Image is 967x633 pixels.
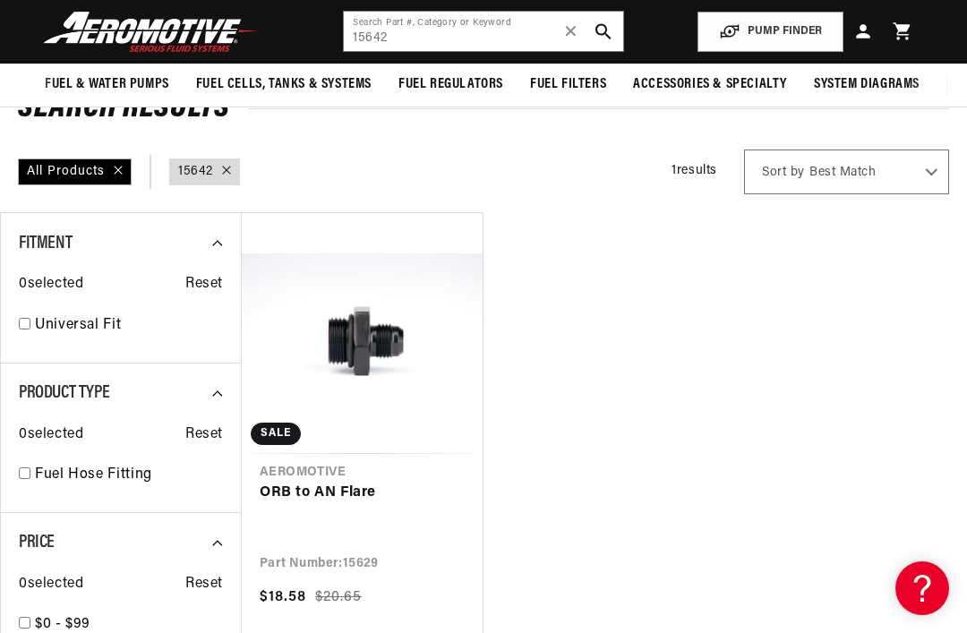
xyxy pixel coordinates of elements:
[800,64,933,106] summary: System Diagrams
[620,64,800,106] summary: Accessories & Specialty
[185,273,223,296] span: Reset
[563,17,579,46] span: ✕
[183,64,385,106] summary: Fuel Cells, Tanks & Systems
[744,150,949,194] select: Sort by
[697,12,843,52] button: PUMP FINDER
[19,534,55,552] span: Price
[260,482,465,505] a: ORB to AN Flare
[344,12,622,51] input: Search by Part Number, Category or Keyword
[633,75,787,94] span: Accessories & Specialty
[19,273,83,296] span: 0 selected
[31,64,183,106] summary: Fuel & Water Pumps
[672,164,717,177] span: 1 results
[814,75,920,94] span: System Diagrams
[185,423,223,447] span: Reset
[584,12,623,51] button: search button
[18,95,949,124] h2: Search Results
[35,464,223,487] a: Fuel Hose Fitting
[19,423,83,447] span: 0 selected
[530,75,606,94] span: Fuel Filters
[19,384,109,402] span: Product Type
[35,314,223,338] a: Universal Fit
[178,162,213,182] a: 15642
[19,573,83,596] span: 0 selected
[385,64,517,106] summary: Fuel Regulators
[39,11,262,53] img: Aeromotive
[19,235,72,252] span: Fitment
[517,64,620,106] summary: Fuel Filters
[185,573,223,596] span: Reset
[18,158,132,185] div: All Products
[35,617,90,631] span: $0 - $99
[762,164,805,182] span: Sort by
[398,75,503,94] span: Fuel Regulators
[196,75,372,94] span: Fuel Cells, Tanks & Systems
[45,75,169,94] span: Fuel & Water Pumps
